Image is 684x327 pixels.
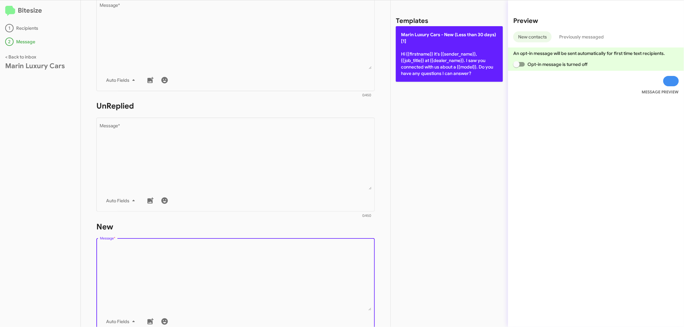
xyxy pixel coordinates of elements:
span: New contacts [518,31,547,42]
div: 2 [5,37,14,46]
h2: Bitesize [5,5,75,16]
p: An opt-in message will be sent automatically for first time text recipients. [513,50,679,57]
span: Opt-in message is turned off [527,60,588,68]
button: Auto Fields [101,195,143,206]
div: Recipients [5,24,75,32]
h2: Templates [396,16,428,26]
span: Previously messaged [559,31,604,42]
h2: Preview [513,16,679,26]
button: Auto Fields [101,74,143,86]
mat-hint: 0/450 [363,214,372,218]
a: < Back to inbox [5,54,36,60]
img: logo-minimal.svg [5,6,15,16]
div: Marin Luxury Cars [5,63,75,69]
span: Auto Fields [106,74,137,86]
h1: New [96,222,375,232]
small: MESSAGE PREVIEW [642,89,679,95]
span: Auto Fields [106,195,137,206]
h1: UnReplied [96,101,375,111]
button: Previously messaged [554,31,609,42]
span: Marin Luxury Cars - New (Less than 30 days)[1] [401,32,496,44]
button: New contacts [513,31,552,42]
p: Hi {{firstname}} it's {{sender_name}}, {{job_title}} at {{dealer_name}}. I saw you connected with... [396,26,503,82]
mat-hint: 0/450 [363,93,372,97]
div: 1 [5,24,14,32]
div: Message [5,37,75,46]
